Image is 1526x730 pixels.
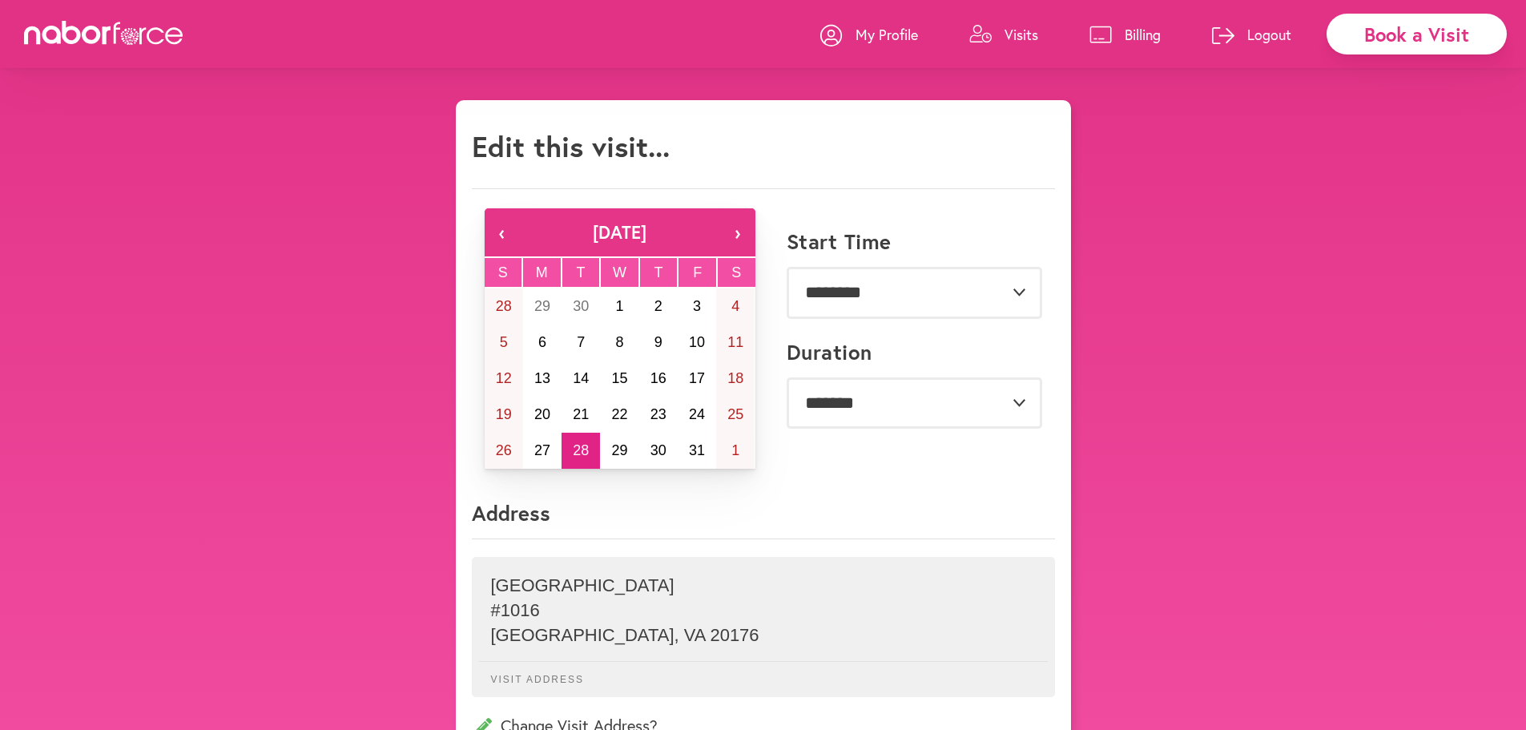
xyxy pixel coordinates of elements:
[639,288,678,325] button: October 2, 2025
[716,397,755,433] button: October 25, 2025
[720,208,755,256] button: ›
[600,361,638,397] button: October 15, 2025
[787,340,872,365] label: Duration
[689,334,705,350] abbr: October 10, 2025
[500,334,508,350] abbr: October 5, 2025
[491,575,1036,596] p: [GEOGRAPHIC_DATA]
[523,361,562,397] button: October 13, 2025
[689,370,705,386] abbr: October 17, 2025
[615,298,623,314] abbr: October 1, 2025
[689,442,705,458] abbr: October 31, 2025
[534,298,550,314] abbr: September 29, 2025
[485,288,523,325] button: September 28, 2025
[678,361,716,397] button: October 17, 2025
[534,370,550,386] abbr: October 13, 2025
[615,334,623,350] abbr: October 8, 2025
[491,625,1036,646] p: [GEOGRAPHIC_DATA] , VA 20176
[562,397,600,433] button: October 21, 2025
[573,370,589,386] abbr: October 14, 2025
[600,288,638,325] button: October 1, 2025
[856,25,918,44] p: My Profile
[716,325,755,361] button: October 11, 2025
[472,129,670,163] h1: Edit this visit...
[600,397,638,433] button: October 22, 2025
[693,298,701,314] abbr: October 3, 2025
[573,406,589,422] abbr: October 21, 2025
[611,442,627,458] abbr: October 29, 2025
[716,288,755,325] button: October 4, 2025
[650,442,666,458] abbr: October 30, 2025
[731,264,741,280] abbr: Saturday
[498,264,508,280] abbr: Sunday
[534,442,550,458] abbr: October 27, 2025
[496,370,512,386] abbr: October 12, 2025
[577,334,585,350] abbr: October 7, 2025
[787,229,892,254] label: Start Time
[491,600,1036,621] p: #1016
[716,361,755,397] button: October 18, 2025
[731,442,739,458] abbr: November 1, 2025
[820,10,918,58] a: My Profile
[523,433,562,469] button: October 27, 2025
[650,406,666,422] abbr: October 23, 2025
[485,325,523,361] button: October 5, 2025
[479,661,1048,685] p: Visit Address
[576,264,585,280] abbr: Tuesday
[496,406,512,422] abbr: October 19, 2025
[650,370,666,386] abbr: October 16, 2025
[472,499,1055,539] p: Address
[693,264,702,280] abbr: Friday
[496,442,512,458] abbr: October 26, 2025
[485,433,523,469] button: October 26, 2025
[534,406,550,422] abbr: October 20, 2025
[1089,10,1161,58] a: Billing
[600,325,638,361] button: October 8, 2025
[678,325,716,361] button: October 10, 2025
[573,298,589,314] abbr: September 30, 2025
[654,298,662,314] abbr: October 2, 2025
[573,442,589,458] abbr: October 28, 2025
[600,433,638,469] button: October 29, 2025
[611,406,627,422] abbr: October 22, 2025
[496,298,512,314] abbr: September 28, 2025
[654,334,662,350] abbr: October 9, 2025
[969,10,1038,58] a: Visits
[1212,10,1291,58] a: Logout
[538,334,546,350] abbr: October 6, 2025
[523,325,562,361] button: October 6, 2025
[562,325,600,361] button: October 7, 2025
[639,325,678,361] button: October 9, 2025
[562,288,600,325] button: September 30, 2025
[520,208,720,256] button: [DATE]
[727,406,743,422] abbr: October 25, 2025
[536,264,548,280] abbr: Monday
[639,433,678,469] button: October 30, 2025
[639,397,678,433] button: October 23, 2025
[485,397,523,433] button: October 19, 2025
[485,361,523,397] button: October 12, 2025
[523,288,562,325] button: September 29, 2025
[1247,25,1291,44] p: Logout
[716,433,755,469] button: November 1, 2025
[678,288,716,325] button: October 3, 2025
[678,433,716,469] button: October 31, 2025
[523,397,562,433] button: October 20, 2025
[562,361,600,397] button: October 14, 2025
[613,264,626,280] abbr: Wednesday
[485,208,520,256] button: ‹
[731,298,739,314] abbr: October 4, 2025
[727,334,743,350] abbr: October 11, 2025
[654,264,663,280] abbr: Thursday
[727,370,743,386] abbr: October 18, 2025
[639,361,678,397] button: October 16, 2025
[678,397,716,433] button: October 24, 2025
[1125,25,1161,44] p: Billing
[1327,14,1507,54] div: Book a Visit
[1005,25,1038,44] p: Visits
[611,370,627,386] abbr: October 15, 2025
[562,433,600,469] button: October 28, 2025
[689,406,705,422] abbr: October 24, 2025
